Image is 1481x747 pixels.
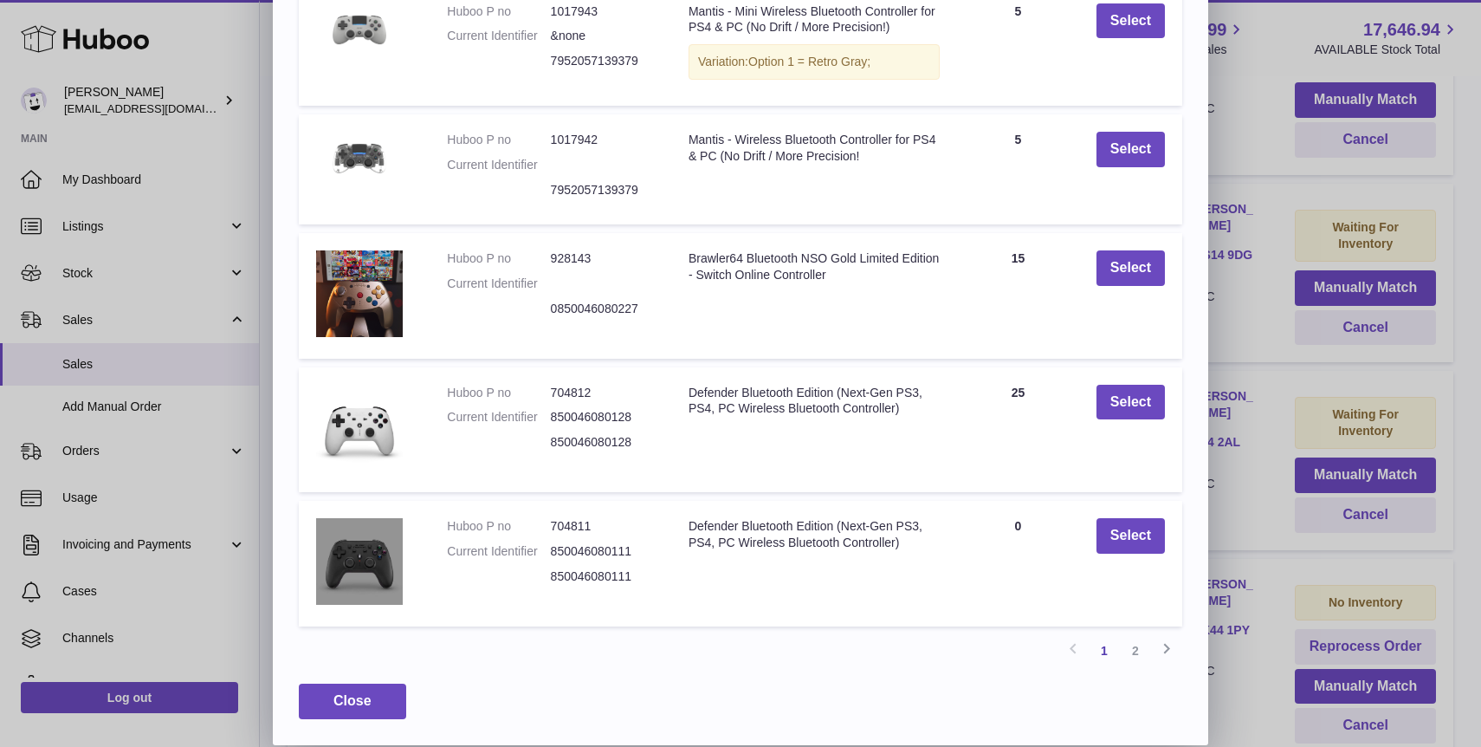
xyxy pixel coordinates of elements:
[447,276,550,292] dt: Current Identifier
[551,3,654,20] dd: 1017943
[551,53,654,69] dd: 7952057139379
[551,434,654,451] dd: 850046080128
[551,301,654,317] dd: 0850046080227
[1096,385,1165,420] button: Select
[1120,635,1151,666] a: 2
[316,250,403,337] img: Brawler64 Bluetooth NSO Gold Limited Edition - Switch Online Controller
[957,367,1079,493] td: 25
[1096,518,1165,554] button: Select
[551,568,654,585] dd: 850046080111
[957,233,1079,359] td: 15
[447,409,550,425] dt: Current Identifier
[447,385,550,401] dt: Huboo P no
[447,132,550,148] dt: Huboo P no
[551,250,654,267] dd: 928143
[447,518,550,535] dt: Huboo P no
[1089,635,1120,666] a: 1
[316,3,403,57] img: Mantis - Mini Wireless Bluetooth Controller for PS4 & PC (No Drift / More Precision!)
[1096,3,1165,39] button: Select
[1096,132,1165,167] button: Select
[689,385,940,418] div: Defender Bluetooth Edition (Next-Gen PS3, PS4, PC Wireless Bluetooth Controller)
[689,44,940,80] div: Variation:
[1096,250,1165,286] button: Select
[551,543,654,560] dd: 850046080111
[299,684,406,719] button: Close
[689,518,940,551] div: Defender Bluetooth Edition (Next-Gen PS3, PS4, PC Wireless Bluetooth Controller)
[689,3,940,36] div: Mantis - Mini Wireless Bluetooth Controller for PS4 & PC (No Drift / More Precision!)
[447,250,550,267] dt: Huboo P no
[333,693,372,708] span: Close
[957,114,1079,224] td: 5
[689,250,940,283] div: Brawler64 Bluetooth NSO Gold Limited Edition - Switch Online Controller
[689,132,940,165] div: Mantis - Wireless Bluetooth Controller for PS4 & PC (No Drift / More Precision!
[447,543,550,560] dt: Current Identifier
[551,182,654,198] dd: 7952057139379
[551,518,654,535] dd: 704811
[447,157,550,173] dt: Current Identifier
[316,132,403,185] img: Mantis - Wireless Bluetooth Controller for PS4 & PC (No Drift / More Precision!
[551,409,654,425] dd: 850046080128
[447,3,550,20] dt: Huboo P no
[748,55,870,68] span: Option 1 = Retro Gray;
[447,28,550,44] dt: Current Identifier
[316,385,403,471] img: Defender Bluetooth Edition (Next-Gen PS3, PS4, PC Wireless Bluetooth Controller)
[551,132,654,148] dd: 1017942
[957,501,1079,627] td: 0
[551,28,654,44] dd: &none
[316,518,403,605] img: Defender Bluetooth Edition (Next-Gen PS3, PS4, PC Wireless Bluetooth Controller)
[551,385,654,401] dd: 704812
